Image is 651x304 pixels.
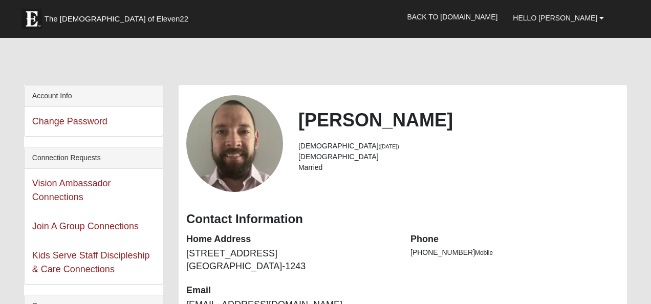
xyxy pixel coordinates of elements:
[32,250,150,274] a: Kids Serve Staff Discipleship & Care Connections
[298,151,619,162] li: [DEMOGRAPHIC_DATA]
[475,249,493,256] span: Mobile
[21,9,42,29] img: Eleven22 logo
[298,162,619,173] li: Married
[25,85,163,107] div: Account Info
[45,14,188,24] span: The [DEMOGRAPHIC_DATA] of Eleven22
[25,147,163,169] div: Connection Requests
[298,109,619,131] h2: [PERSON_NAME]
[410,233,619,246] dt: Phone
[32,116,107,126] a: Change Password
[186,95,283,192] a: View Fullsize Photo
[186,233,395,246] dt: Home Address
[186,247,395,273] dd: [STREET_ADDRESS] [GEOGRAPHIC_DATA]-1243
[513,14,597,22] span: Hello [PERSON_NAME]
[16,4,221,29] a: The [DEMOGRAPHIC_DATA] of Eleven22
[400,4,506,30] a: Back to [DOMAIN_NAME]
[379,143,399,149] small: ([DATE])
[32,178,111,202] a: Vision Ambassador Connections
[505,5,612,31] a: Hello [PERSON_NAME]
[32,221,139,231] a: Join A Group Connections
[410,247,619,258] li: [PHONE_NUMBER]
[298,141,619,151] li: [DEMOGRAPHIC_DATA]
[186,284,395,297] dt: Email
[186,212,619,227] h3: Contact Information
